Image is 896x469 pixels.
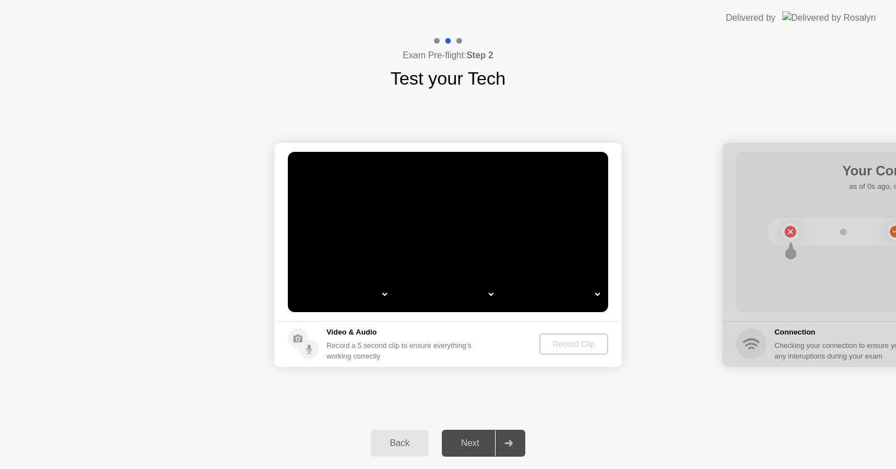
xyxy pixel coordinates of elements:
div: ! [477,164,490,178]
b: Step 2 [466,50,493,60]
img: Delivered by Rosalyn [782,11,876,24]
div: Record Clip [544,340,604,349]
select: Available cameras [293,283,389,305]
div: Next [445,438,495,448]
button: Back [371,430,428,457]
div: Back [374,438,425,448]
h1: Test your Tech [390,65,506,92]
div: Record a 5 second clip to ensure everything’s working correctly [326,340,476,361]
div: Delivered by [726,11,776,25]
select: Available microphones [506,283,602,305]
button: Record Clip [539,333,608,355]
select: Available speakers [400,283,496,305]
button: Next [442,430,525,457]
div: . . . [484,164,498,178]
h5: Video & Audio [326,327,476,338]
h4: Exam Pre-flight: [403,49,493,62]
